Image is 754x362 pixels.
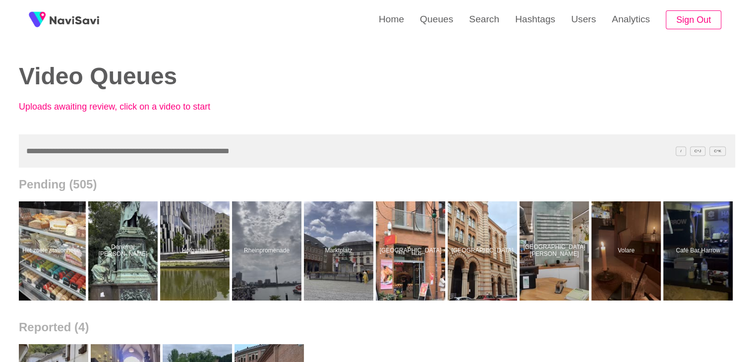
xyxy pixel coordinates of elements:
h2: Video Queues [19,63,362,90]
a: RheinpromenadeRheinpromenade [232,201,304,301]
img: fireSpot [50,15,99,25]
a: Het zoete stationnetjeHet zoete stationnetje [16,201,88,301]
h2: Pending (505) [19,178,735,191]
a: Denkmal [PERSON_NAME]Denkmal Peter von Cornelius [88,201,160,301]
a: VolareVolare [591,201,663,301]
a: Café Bar HarrowCafé Bar Harrow [663,201,735,301]
a: [GEOGRAPHIC_DATA]Budapest [376,201,448,301]
p: Uploads awaiting review, click on a video to start [19,102,237,112]
span: / [676,146,686,156]
button: Sign Out [666,10,721,30]
img: fireSpot [25,7,50,32]
span: C^J [690,146,706,156]
a: [GEOGRAPHIC_DATA][PERSON_NAME]Fort Negen [520,201,591,301]
a: [GEOGRAPHIC_DATA]Budapest [448,201,520,301]
a: MarktplatzMarktplatz [304,201,376,301]
span: C^K [709,146,726,156]
h2: Reported (4) [19,320,735,334]
a: HofgartenHofgarten [160,201,232,301]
